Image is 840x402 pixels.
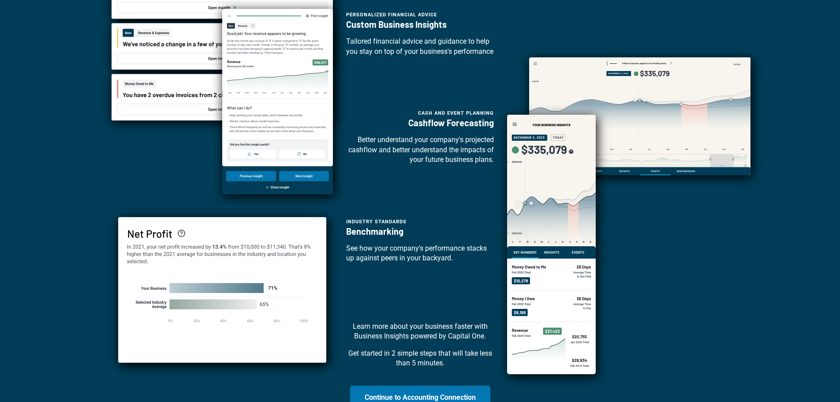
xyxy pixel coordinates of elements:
[346,349,494,368] p: Get started in 2 simple steps that will take less than 5 minutes.
[346,9,494,19] div: Personalized Financial Advice
[346,216,494,226] div: Industry Standards
[346,322,494,342] p: Learn more about your business faster with Business Insights powered by Capital One.
[346,244,494,263] p: See how your company's performance stacks up against peers in your backyard.
[346,117,494,128] h3: Cashflow Forecasting
[346,108,494,117] div: Cash and Event Planning
[346,135,494,165] p: Better understand your company's projected cashflow and better understand the impacts of your fut...
[346,226,494,237] h3: Benchmarking
[346,37,494,56] p: Tailored financial advice and guidance to help you stay on top of your business's performance
[346,19,494,30] h3: Custom Business Insights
